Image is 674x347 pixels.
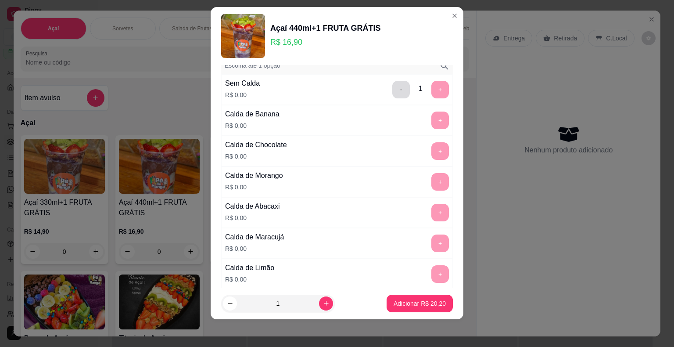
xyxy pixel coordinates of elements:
[225,90,260,99] p: R$ 0,00
[225,140,287,150] div: Calda de Chocolate
[225,109,280,119] div: Calda de Banana
[225,121,280,130] p: R$ 0,00
[225,152,287,161] p: R$ 0,00
[225,61,280,71] p: Escolha até 1 opção
[225,183,283,192] p: R$ 0,00
[225,78,260,89] div: Sem Calda
[225,232,284,242] div: Calda de Maracujá
[221,14,265,58] img: product-image
[225,244,284,253] p: R$ 0,00
[319,296,333,311] button: increase-product-quantity
[225,170,283,181] div: Calda de Morango
[225,275,274,284] p: R$ 0,00
[225,263,274,273] div: Calda de Limão
[392,81,410,98] button: delete
[394,299,446,308] p: Adicionar R$ 20,20
[225,213,280,222] p: R$ 0,00
[448,9,462,23] button: Close
[419,83,423,94] div: 1
[223,296,237,311] button: decrease-product-quantity
[270,36,381,48] p: R$ 16,90
[270,22,381,34] div: Açaí 440ml+1 FRUTA GRÁTIS
[225,201,280,212] div: Calda de Abacaxi
[387,295,453,312] button: Adicionar R$ 20,20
